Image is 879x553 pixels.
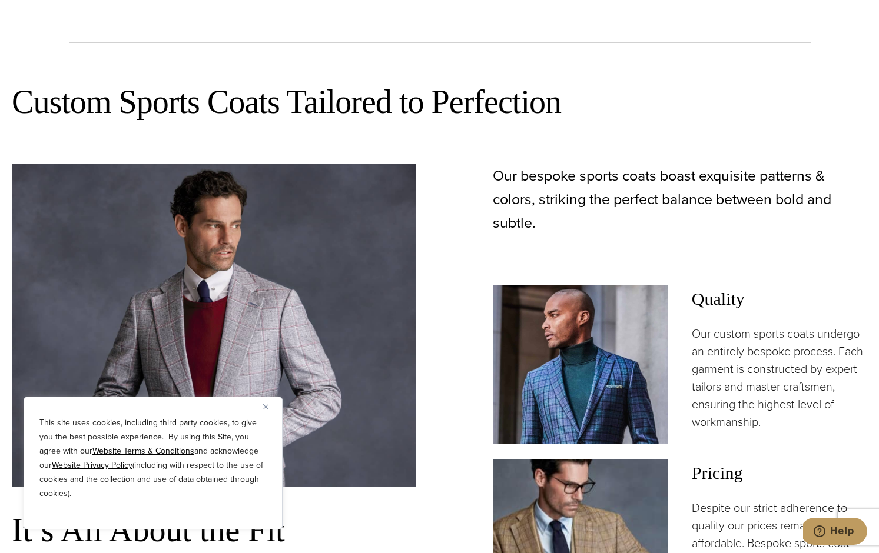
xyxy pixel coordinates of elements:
[12,164,416,487] img: Client in light grey bespoke sportscoat with grey windowpane. White dress shirt and solid red tie...
[263,399,277,414] button: Close
[692,325,867,431] p: Our custom sports coats undergo an entirely bespoke process. Each garment is constructed by exper...
[493,164,868,235] p: Our bespoke sports coats boast exquisite patterns & colors, striking the perfect balance between ...
[692,459,867,487] span: Pricing
[493,285,668,444] img: Client in blue custom made Loro Piana sportscoat with navy windowpane and navy sweater.
[692,285,867,313] span: Quality
[12,81,867,123] h2: Custom Sports Coats Tailored to Perfection
[12,511,416,550] h3: It’s All About the Fit
[263,404,268,409] img: Close
[803,518,867,547] iframe: Opens a widget where you can chat to one of our agents
[92,445,194,457] a: Website Terms & Conditions
[52,459,132,471] a: Website Privacy Policy
[39,416,267,501] p: This site uses cookies, including third party cookies, to give you the best possible experience. ...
